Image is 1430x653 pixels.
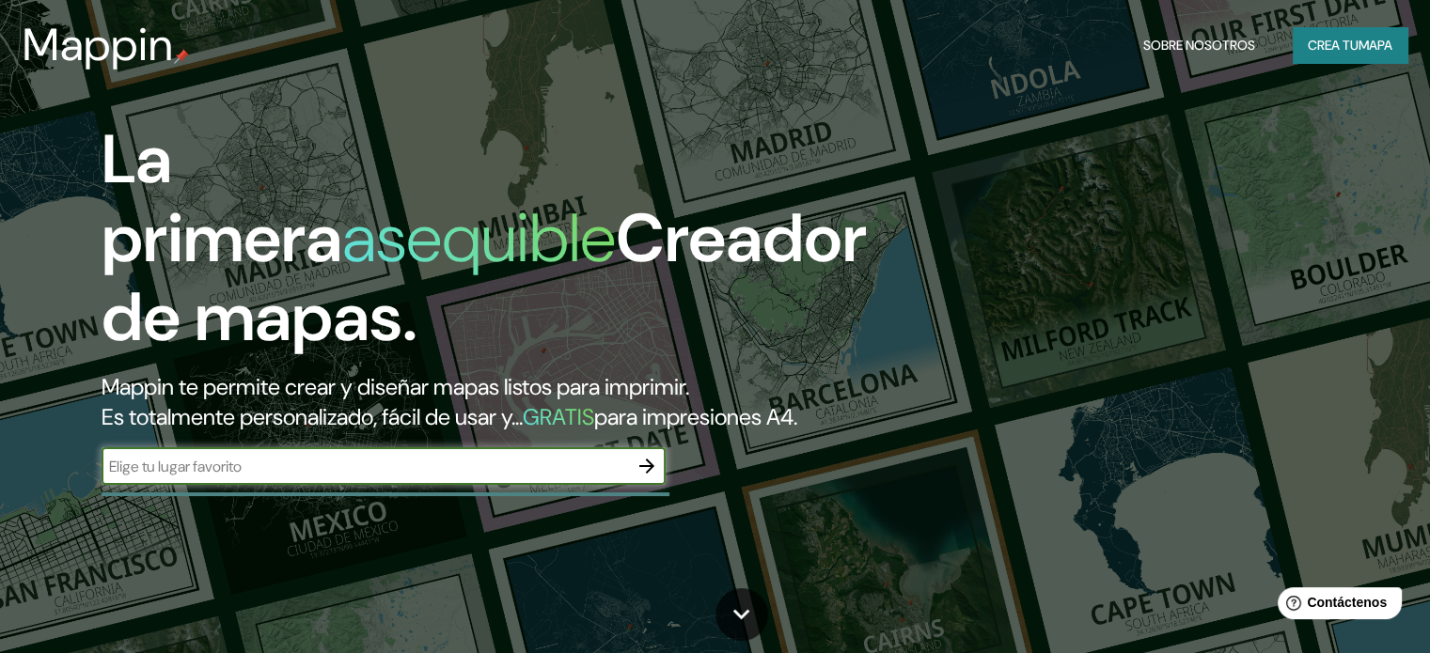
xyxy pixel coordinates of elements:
[523,402,594,431] font: GRATIS
[1293,27,1407,63] button: Crea tumapa
[23,15,174,74] font: Mappin
[1136,27,1263,63] button: Sobre nosotros
[1143,37,1255,54] font: Sobre nosotros
[174,49,189,64] img: pin de mapeo
[1359,37,1392,54] font: mapa
[1308,37,1359,54] font: Crea tu
[102,456,628,477] input: Elige tu lugar favorito
[102,402,523,431] font: Es totalmente personalizado, fácil de usar y...
[594,402,797,431] font: para impresiones A4.
[102,372,689,401] font: Mappin te permite crear y diseñar mapas listos para imprimir.
[102,116,342,282] font: La primera
[102,194,867,361] font: Creador de mapas.
[342,194,616,282] font: asequible
[1263,580,1409,632] iframe: Lanzador de widgets de ayuda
